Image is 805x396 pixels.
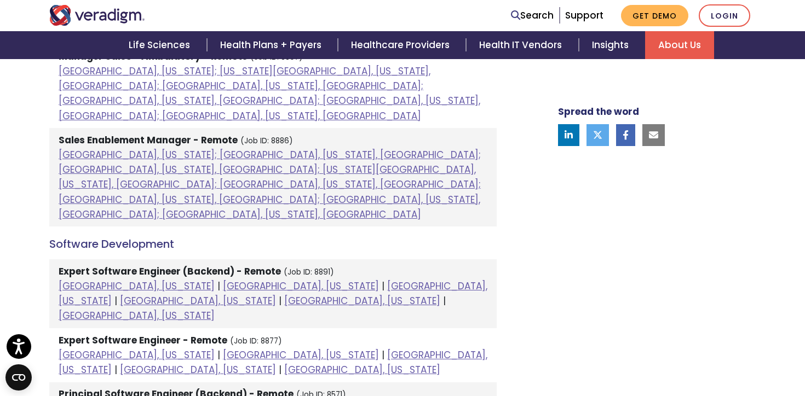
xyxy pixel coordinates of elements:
span: | [217,348,220,362]
a: Health Plans + Payers [207,31,338,59]
a: [GEOGRAPHIC_DATA], [US_STATE] [59,348,215,362]
strong: Manager Sales - Ambulatory - Remote [59,50,248,63]
a: Health IT Vendors [466,31,578,59]
a: Insights [579,31,645,59]
img: Veradigm logo [49,5,145,26]
strong: Spread the word [558,105,639,118]
a: [GEOGRAPHIC_DATA], [US_STATE] [284,363,440,376]
a: [GEOGRAPHIC_DATA], [US_STATE] [223,279,379,293]
h4: Software Development [49,237,497,251]
span: | [443,294,446,307]
a: Login [699,4,750,27]
small: (Job ID: 8886) [240,136,293,146]
a: Life Sciences [116,31,206,59]
a: [GEOGRAPHIC_DATA], [US_STATE] [223,348,379,362]
a: Get Demo [621,5,688,26]
a: [GEOGRAPHIC_DATA], [US_STATE] [59,309,215,322]
a: [GEOGRAPHIC_DATA], [US_STATE] [59,279,215,293]
a: Support [565,9,603,22]
span: | [382,348,384,362]
small: (Job ID: 8891) [284,267,334,277]
strong: Sales Enablement Manager - Remote [59,133,238,147]
button: Open CMP widget [5,364,32,391]
a: About Us [645,31,714,59]
strong: Expert Software Engineer - Remote [59,334,227,347]
a: Healthcare Providers [338,31,466,59]
a: [GEOGRAPHIC_DATA], [US_STATE] [284,294,440,307]
strong: Expert Software Engineer (Backend) - Remote [59,265,281,278]
small: (Job ID: 8897) [250,52,303,62]
span: | [114,294,117,307]
a: Search [511,8,554,23]
a: [GEOGRAPHIC_DATA], [US_STATE] [120,294,276,307]
a: [GEOGRAPHIC_DATA], [US_STATE]; [US_STATE][GEOGRAPHIC_DATA], [US_STATE], [GEOGRAPHIC_DATA]; [GEOGR... [59,65,480,123]
span: | [217,279,220,293]
span: | [279,294,281,307]
a: [GEOGRAPHIC_DATA], [US_STATE]; [GEOGRAPHIC_DATA], [US_STATE], [GEOGRAPHIC_DATA]; [GEOGRAPHIC_DATA... [59,148,481,221]
span: | [114,363,117,376]
a: [GEOGRAPHIC_DATA], [US_STATE] [120,363,276,376]
span: | [279,363,281,376]
small: (Job ID: 8877) [230,336,282,346]
span: | [382,279,384,293]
